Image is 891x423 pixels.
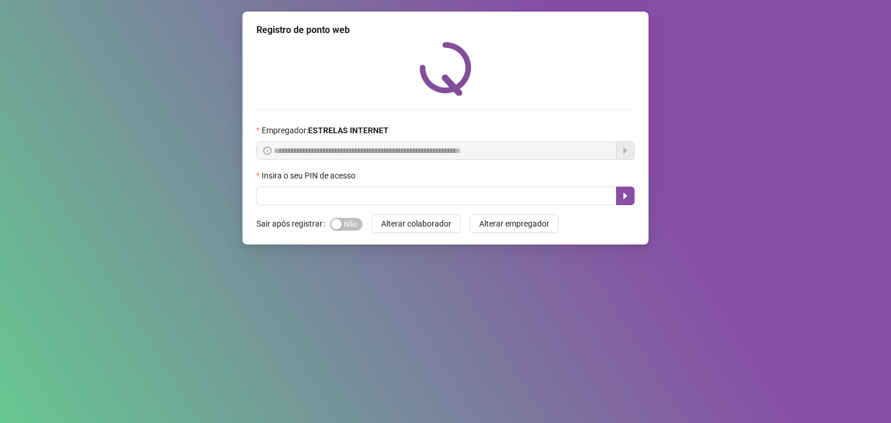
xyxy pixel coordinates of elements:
[621,191,630,200] span: caret-right
[419,42,472,96] img: QRPoint
[256,169,363,182] label: Insira o seu PIN de acesso
[263,147,271,155] span: info-circle
[256,23,635,37] div: Registro de ponto web
[372,214,461,233] button: Alterar colaborador
[470,214,559,233] button: Alterar empregador
[381,217,451,230] span: Alterar colaborador
[479,217,549,230] span: Alterar empregador
[308,126,389,135] strong: ESTRELAS INTERNET
[262,124,389,137] span: Empregador :
[256,214,330,233] label: Sair após registrar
